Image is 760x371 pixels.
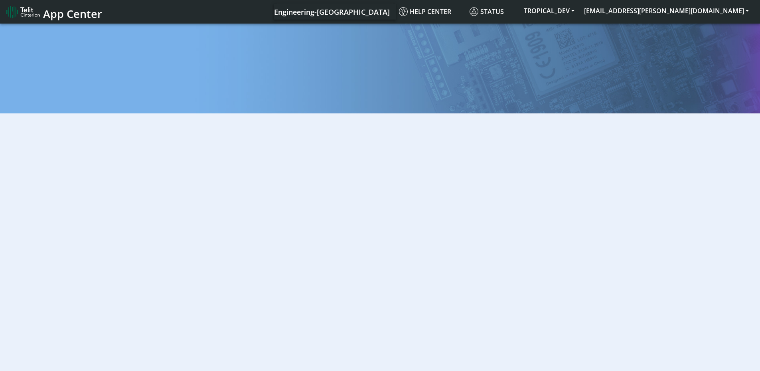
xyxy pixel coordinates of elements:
[399,7,451,16] span: Help center
[43,6,102,21] span: App Center
[274,7,390,17] span: Engineering-[GEOGRAPHIC_DATA]
[396,4,466,20] a: Help center
[399,7,408,16] img: knowledge.svg
[274,4,389,20] a: Your current platform instance
[470,7,504,16] span: Status
[470,7,478,16] img: status.svg
[6,6,40,18] img: logo-telit-cinterion-gw-new.png
[466,4,519,20] a: Status
[6,3,101,20] a: App Center
[519,4,579,18] button: TROPICAL_DEV
[579,4,754,18] button: [EMAIL_ADDRESS][PERSON_NAME][DOMAIN_NAME]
